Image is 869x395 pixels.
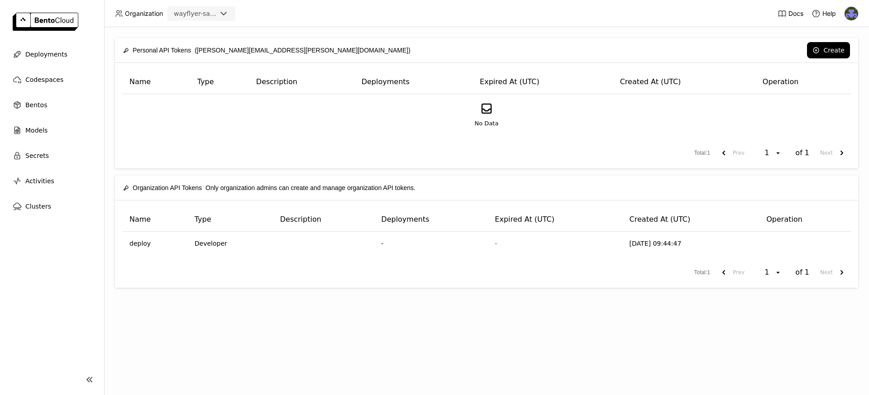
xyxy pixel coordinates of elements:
[249,70,354,94] th: Description
[25,125,48,136] span: Models
[133,183,202,193] span: Organization API Tokens
[122,232,187,255] td: deploy
[7,147,97,165] a: Secrets
[816,145,851,161] button: next page. current page 1 of 1
[354,70,473,94] th: Deployments
[7,197,97,215] a: Clusters
[715,145,748,161] button: previous page. current page 1 of 1
[7,45,97,63] a: Deployments
[715,264,748,281] button: previous page. current page 1 of 1
[762,268,774,277] div: 1
[795,268,809,277] span: of 1
[807,42,850,58] button: Create
[187,232,273,255] td: Developer
[7,71,97,89] a: Codespaces
[473,70,613,94] th: Expired At (UTC)
[25,74,63,85] span: Codespaces
[174,9,216,18] div: wayflyer-sandbox
[755,70,851,94] th: Operation
[25,100,47,110] span: Bentos
[778,9,803,18] a: Docs
[133,45,191,55] span: Personal API Tokens
[812,9,836,18] div: Help
[7,96,97,114] a: Bentos
[759,208,851,232] th: Operation
[622,208,759,232] th: Created At (UTC)
[694,149,710,157] span: Total : 1
[273,208,374,232] th: Description
[25,176,54,186] span: Activities
[123,178,415,197] div: Only organization admins can create and manage organization API tokens.
[123,41,411,60] div: ([PERSON_NAME][EMAIL_ADDRESS][PERSON_NAME][DOMAIN_NAME])
[762,148,774,157] div: 1
[125,10,163,18] span: Organization
[694,268,710,277] span: Total : 1
[187,208,273,232] th: Type
[816,264,851,281] button: next page. current page 1 of 1
[217,10,218,19] input: Selected wayflyer-sandbox.
[7,172,97,190] a: Activities
[13,13,78,31] img: logo
[845,7,858,20] img: Deirdre Bevan
[7,121,97,139] a: Models
[25,201,51,212] span: Clusters
[822,10,836,18] span: Help
[374,232,487,255] td: -
[190,70,249,94] th: Type
[495,240,497,247] span: -
[25,49,67,60] span: Deployments
[788,10,803,18] span: Docs
[122,70,190,94] th: Name
[25,150,49,161] span: Secrets
[795,148,809,157] span: of 1
[122,208,187,232] th: Name
[613,70,755,94] th: Created At (UTC)
[374,208,487,232] th: Deployments
[475,119,499,128] span: No Data
[487,208,622,232] th: Expired At (UTC)
[622,232,759,255] td: [DATE] 09:44:47
[774,149,782,157] svg: open
[774,269,782,276] svg: open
